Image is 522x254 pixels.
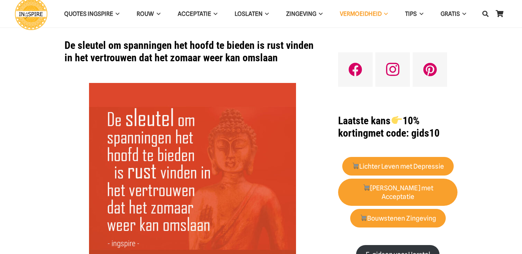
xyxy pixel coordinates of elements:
[235,10,263,17] span: Loslaten
[375,52,410,87] a: Instagram
[363,184,433,201] strong: [PERSON_NAME] met Acceptatie
[128,5,169,23] a: ROUWROUW Menu
[178,10,211,17] span: Acceptatie
[169,5,226,23] a: AcceptatieAcceptatie Menu
[479,5,492,22] a: Zoeken
[360,214,367,221] img: 🛒
[340,10,382,17] span: VERMOEIDHEID
[113,5,119,22] span: QUOTES INGSPIRE Menu
[342,157,454,176] a: 🛒Lichter Leven met Depressie
[65,39,321,64] h1: De sleutel om spanningen het hoofd te bieden is rust vinden in het vertrouwen dat het zomaar weer...
[432,5,475,23] a: GRATISGRATIS Menu
[316,5,323,22] span: Zingeving Menu
[413,52,447,87] a: Pinterest
[417,5,423,22] span: TIPS Menu
[405,10,417,17] span: TIPS
[352,162,359,169] img: 🛒
[441,10,460,17] span: GRATIS
[396,5,432,23] a: TIPSTIPS Menu
[363,184,370,191] img: 🛒
[338,115,457,139] h1: met code: gids10
[277,5,331,23] a: ZingevingZingeving Menu
[352,162,444,170] strong: Lichter Leven met Depressie
[350,209,446,228] a: 🛒Bouwstenen Zingeving
[154,5,160,22] span: ROUW Menu
[360,214,436,222] strong: Bouwstenen Zingeving
[338,52,373,87] a: Facebook
[263,5,269,22] span: Loslaten Menu
[338,115,419,139] strong: Laatste kans 10% korting
[382,5,388,22] span: VERMOEIDHEID Menu
[56,5,128,23] a: QUOTES INGSPIREQUOTES INGSPIRE Menu
[226,5,277,23] a: LoslatenLoslaten Menu
[211,5,217,22] span: Acceptatie Menu
[64,10,113,17] span: QUOTES INGSPIRE
[286,10,316,17] span: Zingeving
[392,115,402,125] img: 👉
[137,10,154,17] span: ROUW
[338,179,457,206] a: 🛒[PERSON_NAME] met Acceptatie
[331,5,396,23] a: VERMOEIDHEIDVERMOEIDHEID Menu
[460,5,466,22] span: GRATIS Menu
